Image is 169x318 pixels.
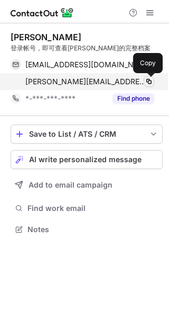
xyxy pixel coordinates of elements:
button: Add to email campaign [11,175,163,195]
span: Add to email campaign [29,181,112,189]
button: Reveal Button [112,93,154,104]
span: AI write personalized message [29,155,142,164]
span: Notes [27,225,158,234]
img: ContactOut v5.3.10 [11,6,74,19]
button: AI write personalized message [11,150,163,169]
button: save-profile-one-click [11,125,163,144]
span: [EMAIL_ADDRESS][DOMAIN_NAME] [25,60,146,69]
div: Save to List / ATS / CRM [29,130,144,138]
button: Notes [11,222,163,237]
div: 登录帐号，即可查看[PERSON_NAME]的完整档案 [11,43,163,53]
span: Find work email [27,204,158,213]
div: [PERSON_NAME] [11,32,81,42]
button: Find work email [11,201,163,216]
span: [PERSON_NAME][EMAIL_ADDRESS][DOMAIN_NAME] [25,77,146,86]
